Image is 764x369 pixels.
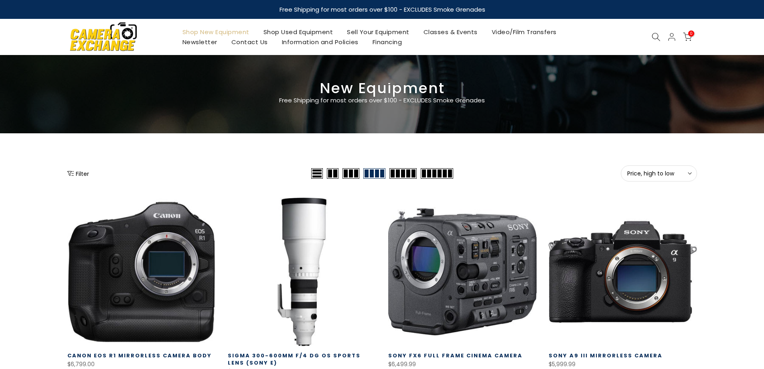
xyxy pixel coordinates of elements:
[175,37,224,47] a: Newsletter
[67,352,212,359] a: Canon EOS R1 Mirrorless Camera Body
[175,27,256,37] a: Shop New Equipment
[688,31,694,37] span: 0
[256,27,340,37] a: Shop Used Equipment
[621,165,697,181] button: Price, high to low
[279,5,485,14] strong: Free Shipping for most orders over $100 - EXCLUDES Smoke Grenades
[232,96,533,105] p: Free Shipping for most orders over $100 - EXCLUDES Smoke Grenades
[627,170,691,177] span: Price, high to low
[549,352,663,359] a: Sony a9 III Mirrorless Camera
[275,37,365,47] a: Information and Policies
[228,352,361,367] a: Sigma 300-600mm f/4 DG OS Sports Lens (Sony E)
[484,27,563,37] a: Video/Film Transfers
[365,37,409,47] a: Financing
[683,33,692,41] a: 0
[67,83,697,94] h3: New Equipment
[67,169,89,177] button: Show filters
[224,37,275,47] a: Contact Us
[340,27,417,37] a: Sell Your Equipment
[416,27,484,37] a: Classes & Events
[388,352,523,359] a: Sony FX6 Full Frame Cinema Camera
